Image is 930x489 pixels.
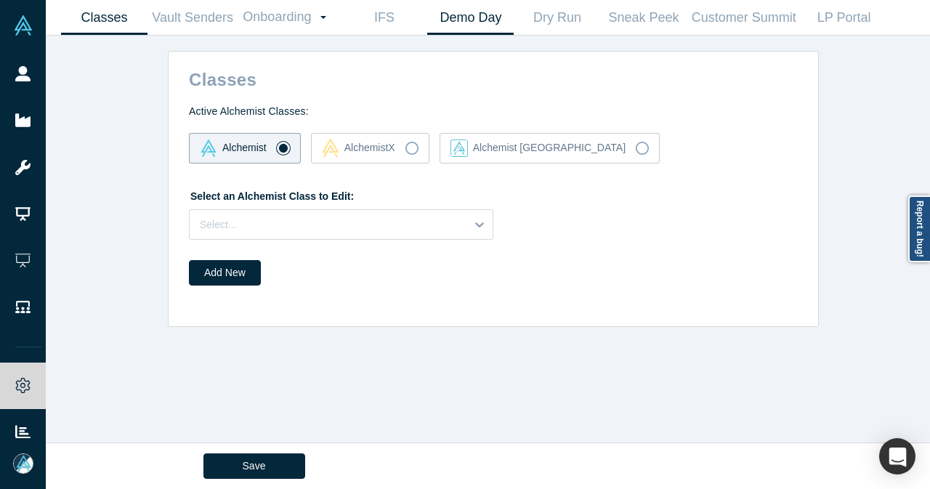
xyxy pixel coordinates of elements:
label: Select an Alchemist Class to Edit: [189,184,354,204]
button: Save [203,453,305,479]
div: Alchemist [GEOGRAPHIC_DATA] [450,140,626,157]
button: Add New [189,260,261,286]
a: Dry Run [514,1,600,35]
a: Demo Day [427,1,514,35]
img: alchemistx Vault Logo [322,138,339,158]
div: AlchemistX [322,138,395,158]
a: Report a bug! [908,195,930,262]
a: Classes [61,1,147,35]
img: Mia Scott's Account [13,453,33,474]
a: IFS [341,1,427,35]
h2: Classes [174,62,818,90]
img: alchemist_aj Vault Logo [450,140,468,157]
a: LP Portal [801,1,887,35]
div: Alchemist [200,140,267,157]
a: Vault Senders [147,1,238,35]
a: Onboarding [238,1,341,34]
h4: Active Alchemist Classes: [189,105,798,118]
img: Alchemist Vault Logo [13,15,33,36]
img: alchemist Vault Logo [200,140,217,157]
a: Customer Summit [687,1,801,35]
a: Sneak Peek [600,1,687,35]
